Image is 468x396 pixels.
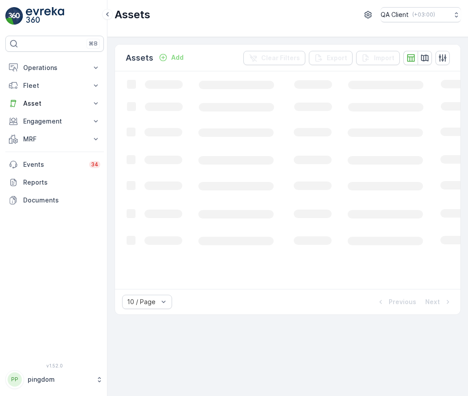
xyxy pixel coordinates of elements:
[89,40,98,47] p: ⌘B
[23,81,86,90] p: Fleet
[261,54,300,62] p: Clear Filters
[381,7,461,22] button: QA Client(+03:00)
[5,112,104,130] button: Engagement
[23,196,100,205] p: Documents
[23,117,86,126] p: Engagement
[26,7,64,25] img: logo_light-DOdMpM7g.png
[5,191,104,209] a: Documents
[23,135,86,144] p: MRF
[171,53,184,62] p: Add
[8,372,22,387] div: PP
[91,161,99,168] p: 34
[23,178,100,187] p: Reports
[412,11,435,18] p: ( +03:00 )
[5,130,104,148] button: MRF
[5,77,104,95] button: Fleet
[309,51,353,65] button: Export
[5,156,104,173] a: Events34
[356,51,400,65] button: Import
[5,7,23,25] img: logo
[425,297,440,306] p: Next
[381,10,409,19] p: QA Client
[5,363,104,368] span: v 1.52.0
[5,370,104,389] button: PPpingdom
[5,95,104,112] button: Asset
[5,173,104,191] a: Reports
[28,375,91,384] p: pingdom
[23,160,84,169] p: Events
[155,52,187,63] button: Add
[243,51,305,65] button: Clear Filters
[375,297,417,307] button: Previous
[5,59,104,77] button: Operations
[424,297,453,307] button: Next
[374,54,394,62] p: Import
[23,99,86,108] p: Asset
[389,297,416,306] p: Previous
[23,63,86,72] p: Operations
[126,52,153,64] p: Assets
[327,54,347,62] p: Export
[115,8,150,22] p: Assets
